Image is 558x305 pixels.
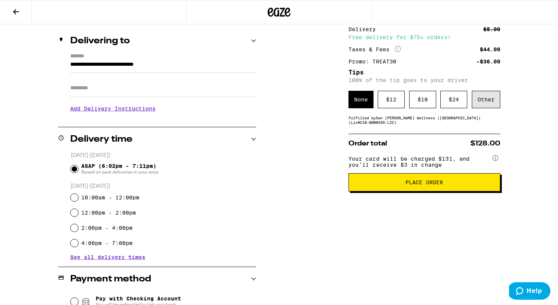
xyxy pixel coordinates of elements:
[348,91,374,108] div: None
[70,36,130,46] h2: Delivering to
[348,173,500,191] button: Place Order
[70,100,256,117] h3: Add Delivery Instructions
[378,91,405,108] div: $ 12
[348,153,491,168] span: Your card will be charged $131, and you’ll receive $3 in change
[81,194,139,201] label: 10:00am - 12:00pm
[71,183,256,190] p: [DATE] ([DATE])
[470,140,500,147] span: $128.00
[440,91,467,108] div: $ 24
[81,163,158,175] span: ASAP (6:02pm - 7:11pm)
[71,152,256,159] p: [DATE] ([DATE])
[348,27,381,32] div: Delivery
[348,59,402,64] div: Promo: TREAT30
[348,46,401,53] div: Taxes & Fees
[70,117,256,123] p: We'll contact you at [PHONE_NUMBER] when we arrive
[509,282,550,301] iframe: Opens a widget where you can find more information
[472,91,500,108] div: Other
[405,180,443,185] span: Place Order
[70,254,145,260] button: See all delivery times
[483,27,500,32] div: $5.00
[70,135,132,144] h2: Delivery time
[81,240,132,246] label: 4:00pm - 7:00pm
[480,47,500,52] div: $44.00
[81,210,136,216] label: 12:00pm - 2:00pm
[348,70,500,76] h5: Tips
[81,169,158,175] span: Based on past deliveries in your area
[348,35,500,40] div: Free delivery for $75+ orders!
[409,91,436,108] div: $ 18
[348,77,500,83] p: 100% of the tip goes to your driver
[81,225,132,231] label: 2:00pm - 4:00pm
[476,59,500,64] div: -$36.00
[70,275,151,284] h2: Payment method
[348,115,500,125] div: Fulfilled by San [PERSON_NAME] Wellness ([GEOGRAPHIC_DATA]) (Lic# C10-0000435-LIC )
[348,140,387,147] span: Order total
